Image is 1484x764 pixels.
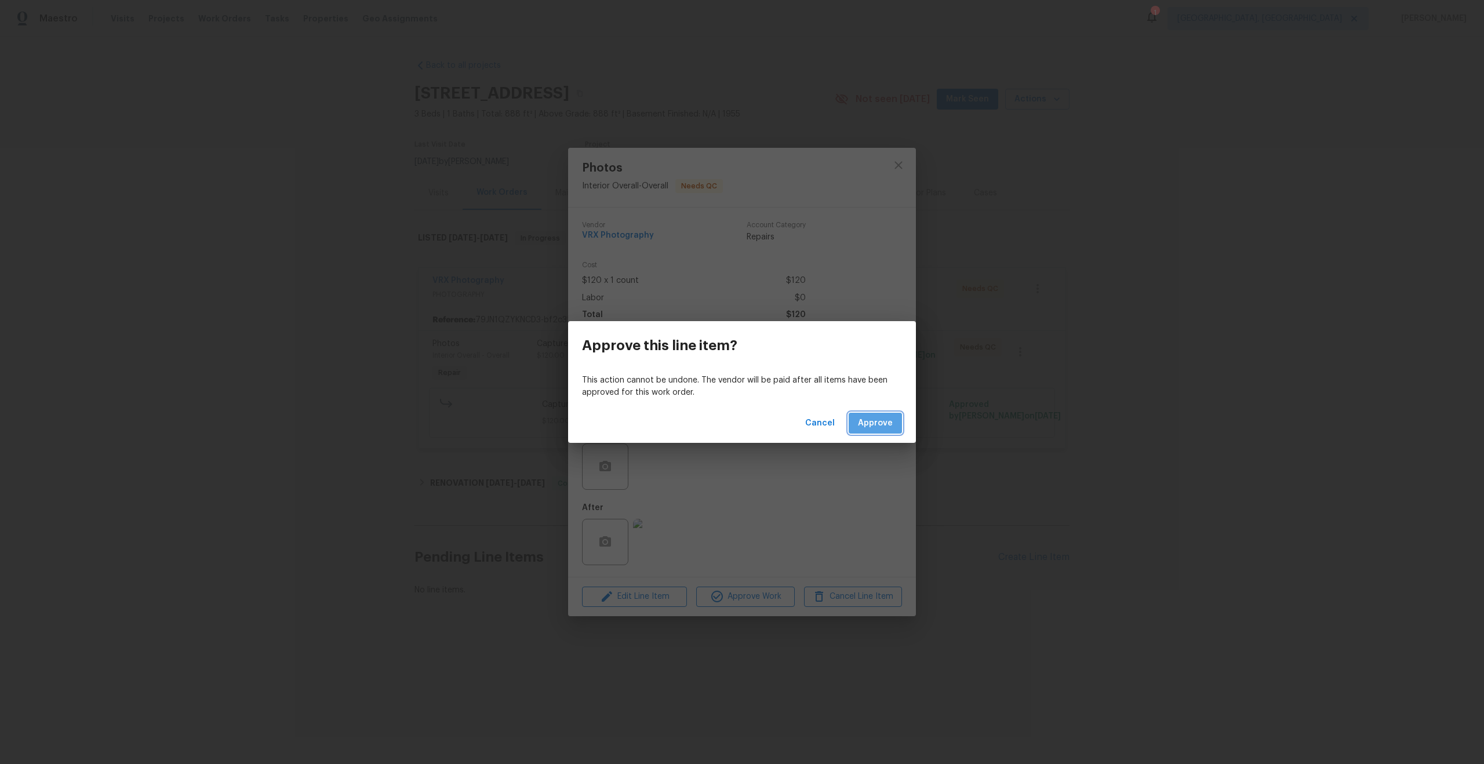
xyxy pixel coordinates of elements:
button: Cancel [801,413,839,434]
h3: Approve this line item? [582,337,737,354]
span: Approve [858,416,893,431]
span: Cancel [805,416,835,431]
p: This action cannot be undone. The vendor will be paid after all items have been approved for this... [582,374,902,399]
button: Approve [849,413,902,434]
